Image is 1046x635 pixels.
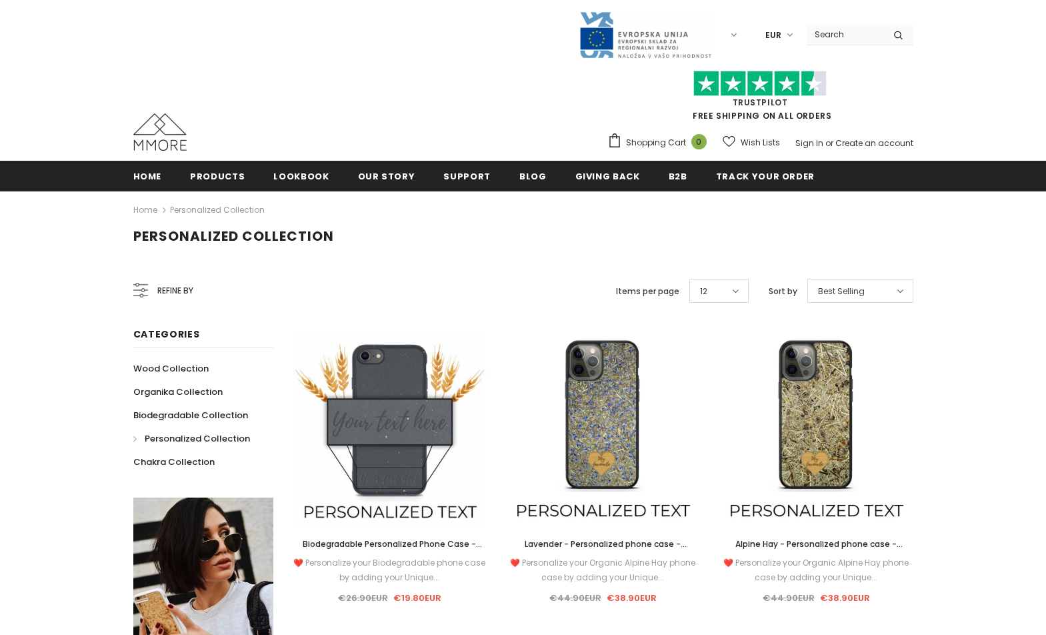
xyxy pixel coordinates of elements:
label: Sort by [769,285,797,298]
span: or [825,137,833,149]
a: Home [133,202,157,218]
a: Our Story [358,161,415,191]
span: €44.90EUR [549,592,601,604]
span: EUR [765,29,781,42]
span: €19.80EUR [393,592,441,604]
span: Personalized Collection [145,432,250,445]
a: Personalized Collection [170,204,265,215]
span: Alpine Hay - Personalized phone case - Personalized gift [735,538,903,564]
span: Categories [133,328,200,341]
a: Track your order [716,161,815,191]
div: ❤️ Personalize your Biodegradable phone case by adding your Unique... [293,556,487,585]
label: Items per page [616,285,679,298]
a: Biodegradable Personalized Phone Case - Black [293,537,487,552]
span: Giving back [575,170,640,183]
span: Track your order [716,170,815,183]
a: support [443,161,491,191]
span: Lookbook [273,170,329,183]
span: FREE SHIPPING ON ALL ORDERS [607,77,913,121]
a: Products [190,161,245,191]
a: Wood Collection [133,357,209,380]
span: €38.90EUR [607,592,657,604]
span: Chakra Collection [133,456,215,468]
input: Search Site [807,25,883,44]
img: MMORE Cases [133,113,187,151]
span: Biodegradable Personalized Phone Case - Black [303,538,482,564]
a: Lookbook [273,161,329,191]
span: Lavender - Personalized phone case - Personalized gift [525,538,687,564]
span: Shopping Cart [626,136,686,149]
a: Javni Razpis [579,29,712,40]
span: Our Story [358,170,415,183]
span: €38.90EUR [820,592,870,604]
a: Trustpilot [733,97,788,108]
span: support [443,170,491,183]
span: Wood Collection [133,362,209,375]
span: Wish Lists [741,136,780,149]
span: Blog [519,170,547,183]
a: Lavender - Personalized phone case - Personalized gift [506,537,699,552]
a: Biodegradable Collection [133,404,248,427]
span: 12 [700,285,707,298]
a: Personalized Collection [133,427,250,450]
span: B2B [669,170,687,183]
img: Javni Razpis [579,11,712,59]
a: Chakra Collection [133,450,215,474]
img: Trust Pilot Stars [693,71,827,97]
div: ❤️ Personalize your Organic Alpine Hay phone case by adding your Unique... [506,556,699,585]
a: Wish Lists [723,131,780,154]
span: Biodegradable Collection [133,409,248,422]
span: €44.90EUR [763,592,815,604]
span: Products [190,170,245,183]
a: Blog [519,161,547,191]
span: Personalized Collection [133,227,334,245]
span: Refine by [157,283,193,298]
a: Home [133,161,162,191]
a: Giving back [575,161,640,191]
a: Create an account [835,137,913,149]
a: Alpine Hay - Personalized phone case - Personalized gift [719,537,913,552]
span: Organika Collection [133,386,223,398]
a: Shopping Cart 0 [607,133,713,153]
span: Home [133,170,162,183]
span: €26.90EUR [338,592,388,604]
div: ❤️ Personalize your Organic Alpine Hay phone case by adding your Unique... [719,556,913,585]
a: B2B [669,161,687,191]
a: Sign In [795,137,823,149]
span: Best Selling [818,285,865,298]
a: Organika Collection [133,380,223,404]
span: 0 [691,134,707,149]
